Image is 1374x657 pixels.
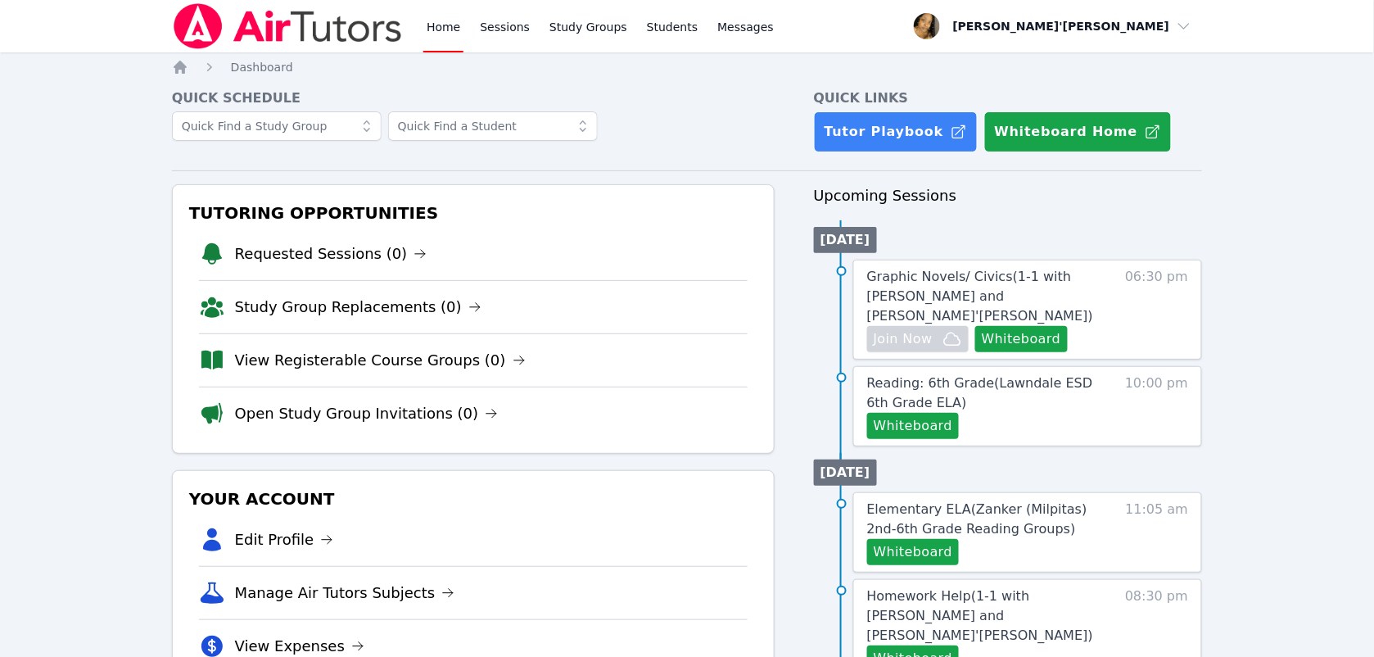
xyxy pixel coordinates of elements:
[235,242,427,265] a: Requested Sessions (0)
[231,59,293,75] a: Dashboard
[867,413,960,439] button: Whiteboard
[814,227,877,253] li: [DATE]
[814,88,1203,108] h4: Quick Links
[172,59,1203,75] nav: Breadcrumb
[231,61,293,74] span: Dashboard
[172,88,775,108] h4: Quick Schedule
[717,19,774,35] span: Messages
[186,484,761,514] h3: Your Account
[235,402,499,425] a: Open Study Group Invitations (0)
[1125,267,1188,352] span: 06:30 pm
[814,184,1203,207] h3: Upcoming Sessions
[867,269,1093,324] span: Graphic Novels/ Civics ( 1-1 with [PERSON_NAME] and [PERSON_NAME]'[PERSON_NAME] )
[984,111,1172,152] button: Whiteboard Home
[172,3,404,49] img: Air Tutors
[867,587,1108,646] a: Homework Help(1-1 with [PERSON_NAME] and [PERSON_NAME]'[PERSON_NAME])
[867,326,969,352] button: Join Now
[867,267,1108,326] a: Graphic Novels/ Civics(1-1 with [PERSON_NAME] and [PERSON_NAME]'[PERSON_NAME])
[814,111,978,152] a: Tutor Playbook
[235,528,334,551] a: Edit Profile
[1125,374,1188,439] span: 10:00 pm
[388,111,598,141] input: Quick Find a Student
[874,329,933,349] span: Join Now
[235,296,481,319] a: Study Group Replacements (0)
[1126,500,1189,565] span: 11:05 am
[867,375,1093,410] span: Reading: 6th Grade ( Lawndale ESD 6th Grade ELA )
[235,349,526,372] a: View Registerable Course Groups (0)
[172,111,382,141] input: Quick Find a Study Group
[867,588,1093,643] span: Homework Help ( 1-1 with [PERSON_NAME] and [PERSON_NAME]'[PERSON_NAME] )
[867,374,1108,413] a: Reading: 6th Grade(Lawndale ESD 6th Grade ELA)
[867,539,960,565] button: Whiteboard
[867,501,1087,537] span: Elementary ELA ( Zanker (Milpitas) 2nd-6th Grade Reading Groups )
[814,460,877,486] li: [DATE]
[867,500,1108,539] a: Elementary ELA(Zanker (Milpitas) 2nd-6th Grade Reading Groups)
[975,326,1068,352] button: Whiteboard
[186,198,761,228] h3: Tutoring Opportunities
[235,582,455,605] a: Manage Air Tutors Subjects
